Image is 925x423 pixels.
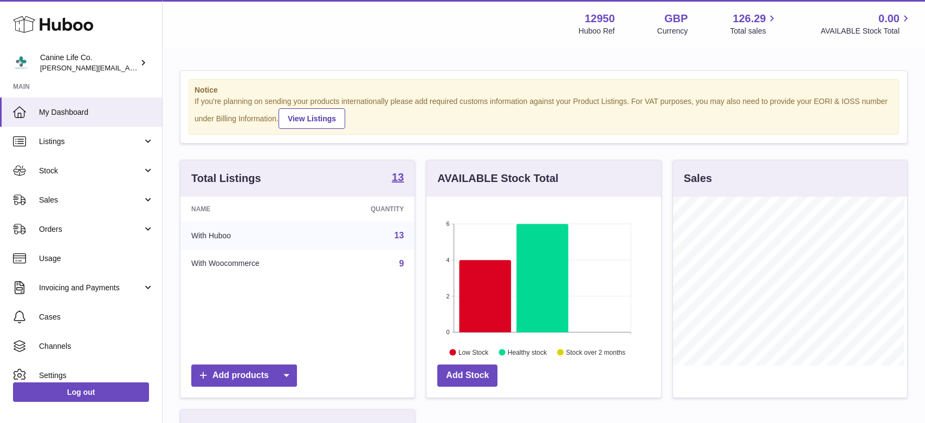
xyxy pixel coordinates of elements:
a: 13 [392,172,404,185]
a: 13 [394,231,404,240]
strong: GBP [664,11,688,26]
a: Log out [13,382,149,402]
text: 6 [447,220,450,227]
span: Total sales [730,26,778,36]
th: Name [180,197,326,222]
text: Low Stock [458,348,489,356]
span: Listings [39,136,143,147]
h3: AVAILABLE Stock Total [437,171,558,186]
span: Sales [39,195,143,205]
th: Quantity [326,197,415,222]
h3: Sales [684,171,712,186]
span: My Dashboard [39,107,154,118]
img: kevin@clsgltd.co.uk [13,55,29,71]
a: 0.00 AVAILABLE Stock Total [820,11,912,36]
span: Cases [39,312,154,322]
div: Canine Life Co. [40,53,138,73]
a: Add products [191,365,297,387]
text: 0 [447,329,450,335]
span: Stock [39,166,143,176]
text: Stock over 2 months [566,348,625,356]
div: If you're planning on sending your products internationally please add required customs informati... [195,96,893,129]
span: AVAILABLE Stock Total [820,26,912,36]
span: Orders [39,224,143,235]
span: Usage [39,253,154,264]
div: Huboo Ref [579,26,615,36]
span: Settings [39,370,154,381]
a: 126.29 Total sales [730,11,778,36]
td: With Huboo [180,222,326,250]
text: Healthy stock [508,348,547,356]
span: 0.00 [878,11,900,26]
span: Invoicing and Payments [39,283,143,293]
text: 4 [447,257,450,263]
strong: 13 [392,172,404,183]
strong: 12950 [585,11,615,26]
h3: Total Listings [191,171,261,186]
strong: Notice [195,85,893,95]
span: Channels [39,341,154,352]
div: Currency [657,26,688,36]
a: 9 [399,259,404,268]
a: View Listings [279,108,345,129]
span: [PERSON_NAME][EMAIL_ADDRESS][DOMAIN_NAME] [40,63,217,72]
td: With Woocommerce [180,250,326,278]
span: 126.29 [733,11,766,26]
text: 2 [447,292,450,299]
a: Add Stock [437,365,497,387]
